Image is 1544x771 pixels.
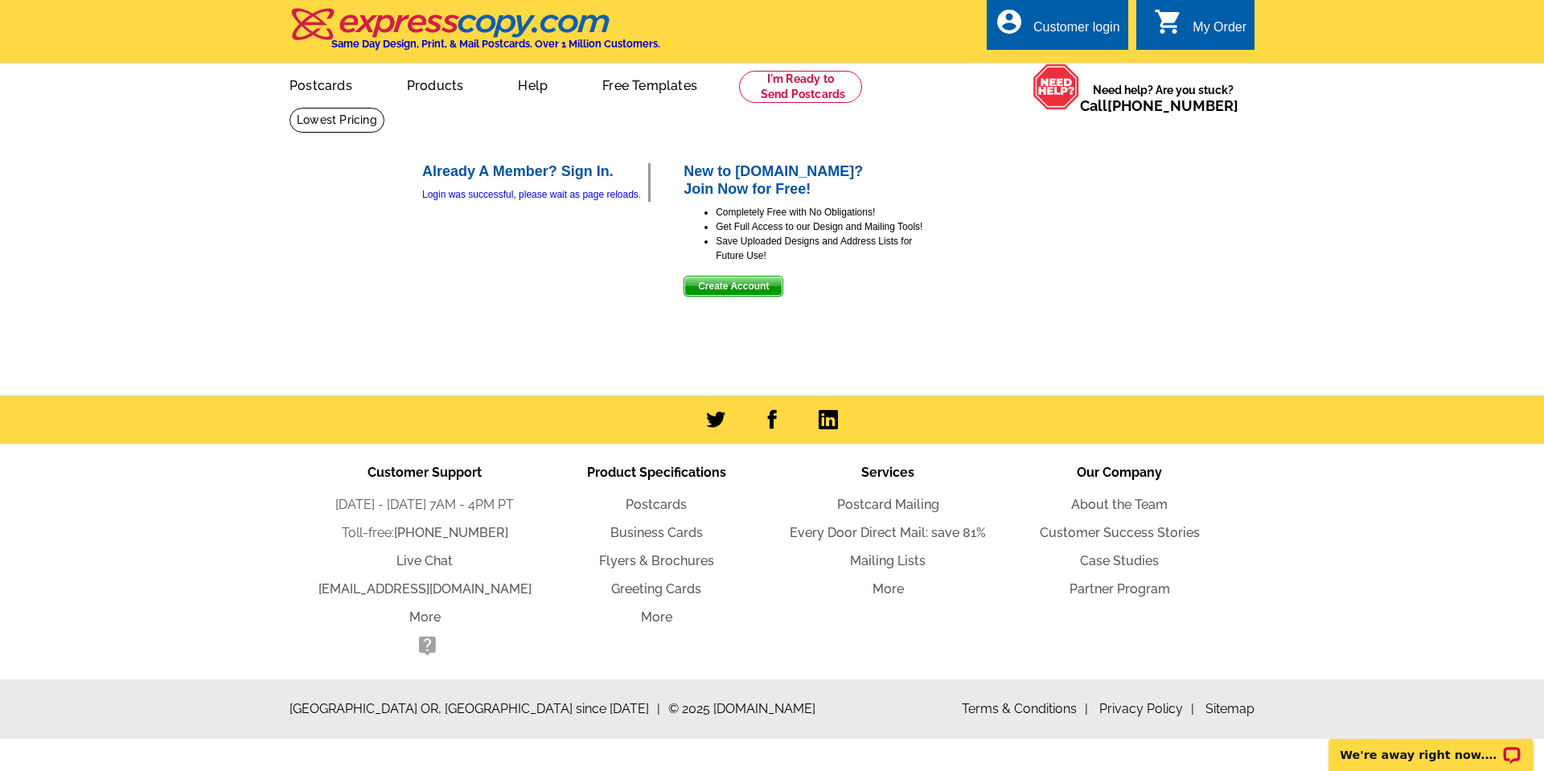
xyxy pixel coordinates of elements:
[309,523,540,543] li: Toll-free:
[716,205,925,219] li: Completely Free with No Obligations!
[264,65,378,103] a: Postcards
[1033,64,1080,110] img: help
[1071,497,1168,512] a: About the Team
[331,38,660,50] h4: Same Day Design, Print, & Mail Postcards. Over 1 Million Customers.
[626,497,687,512] a: Postcards
[422,187,648,202] div: Login was successful, please wait as page reloads.
[1080,553,1159,568] a: Case Studies
[599,553,714,568] a: Flyers & Brochures
[309,495,540,515] li: [DATE] - [DATE] 7AM - 4PM PT
[790,525,986,540] a: Every Door Direct Mail: save 81%
[1154,18,1246,38] a: shopping_cart My Order
[587,465,726,480] span: Product Specifications
[668,699,815,719] span: © 2025 [DOMAIN_NAME]
[1077,465,1162,480] span: Our Company
[289,699,660,719] span: [GEOGRAPHIC_DATA] OR, [GEOGRAPHIC_DATA] since [DATE]
[962,701,1088,716] a: Terms & Conditions
[1205,701,1254,716] a: Sitemap
[289,19,660,50] a: Same Day Design, Print, & Mail Postcards. Over 1 Million Customers.
[995,18,1120,38] a: account_circle Customer login
[684,276,783,297] button: Create Account
[1080,97,1238,114] span: Call
[873,581,904,597] a: More
[837,497,939,512] a: Postcard Mailing
[1107,97,1238,114] a: [PHONE_NUMBER]
[995,7,1024,36] i: account_circle
[1033,20,1120,43] div: Customer login
[318,581,532,597] a: [EMAIL_ADDRESS][DOMAIN_NAME]
[381,65,490,103] a: Products
[409,609,441,625] a: More
[1099,701,1194,716] a: Privacy Policy
[368,465,482,480] span: Customer Support
[422,163,648,181] h2: Already A Member? Sign In.
[611,581,701,597] a: Greeting Cards
[684,277,782,296] span: Create Account
[577,65,723,103] a: Free Templates
[396,553,453,568] a: Live Chat
[1154,7,1183,36] i: shopping_cart
[1070,581,1170,597] a: Partner Program
[716,219,925,234] li: Get Full Access to our Design and Mailing Tools!
[1040,525,1200,540] a: Customer Success Stories
[394,525,508,540] a: [PHONE_NUMBER]
[1193,20,1246,43] div: My Order
[610,525,703,540] a: Business Cards
[641,609,672,625] a: More
[1318,720,1544,771] iframe: LiveChat chat widget
[716,234,925,263] li: Save Uploaded Designs and Address Lists for Future Use!
[684,163,925,198] h2: New to [DOMAIN_NAME]? Join Now for Free!
[1080,82,1246,114] span: Need help? Are you stuck?
[492,65,573,103] a: Help
[861,465,914,480] span: Services
[850,553,926,568] a: Mailing Lists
